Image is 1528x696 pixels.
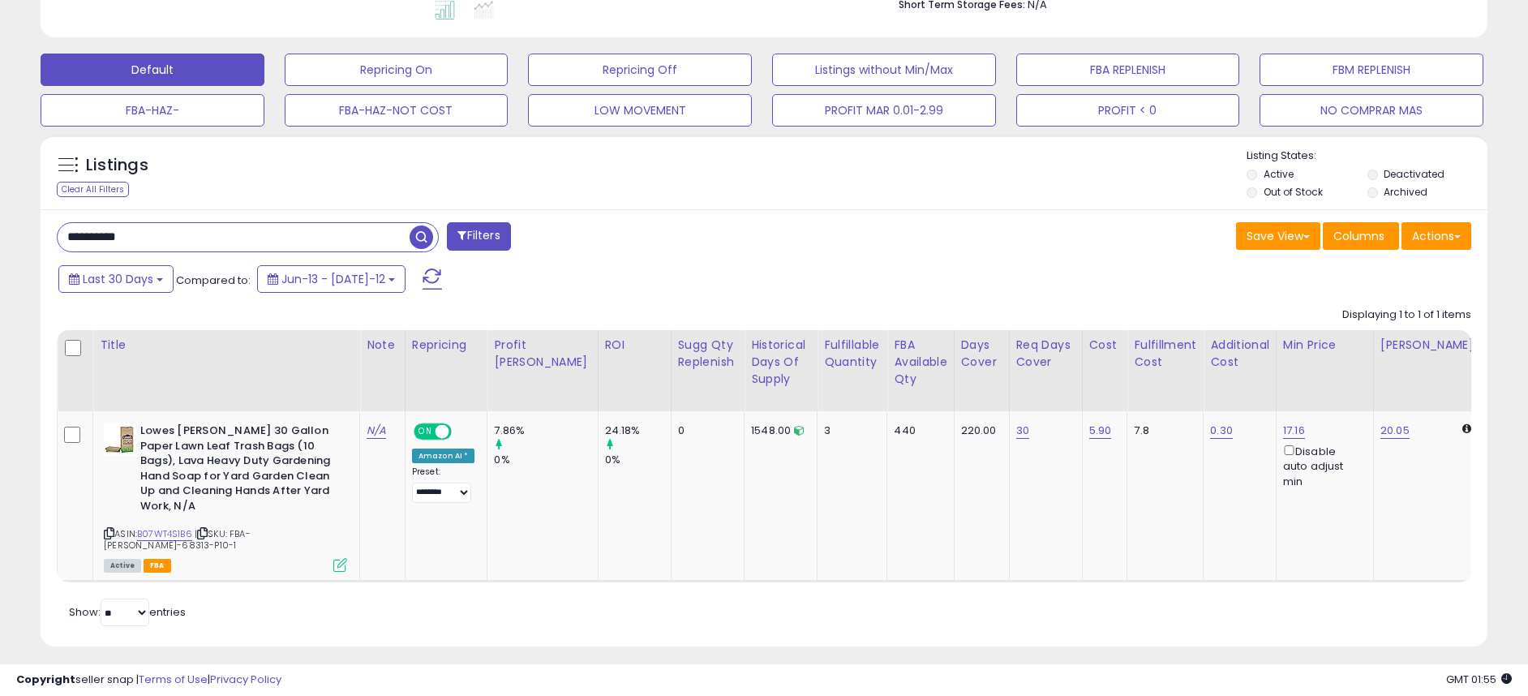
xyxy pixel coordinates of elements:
div: Repricing [412,337,481,354]
button: Jun-13 - [DATE]-12 [257,265,406,293]
button: Default [41,54,264,86]
h5: Listings [86,154,148,177]
button: Last 30 Days [58,265,174,293]
strong: Copyright [16,672,75,687]
div: Disable auto adjust min [1283,442,1361,489]
div: Displaying 1 to 1 of 1 items [1342,307,1471,323]
span: Compared to: [176,273,251,288]
a: 0.30 [1210,423,1233,439]
label: Archived [1384,185,1427,199]
div: 24.18% [605,423,671,438]
button: FBA-HAZ- [41,94,264,127]
div: 440 [894,423,941,438]
button: FBA REPLENISH [1016,54,1240,86]
button: NO COMPRAR MAS [1260,94,1483,127]
div: Fulfillment Cost [1134,337,1196,371]
button: FBA-HAZ-NOT COST [285,94,509,127]
b: Lowes [PERSON_NAME] 30 Gallon Paper Lawn Leaf Trash Bags (10 Bags), Lava Heavy Duty Gardening Han... [140,423,337,518]
button: Filters [447,222,510,251]
a: 5.90 [1089,423,1112,439]
span: | SKU: FBA-[PERSON_NAME]-68313-P10-1 [104,527,251,552]
div: Title [100,337,353,354]
div: Note [367,337,398,354]
div: FBA Available Qty [894,337,946,388]
div: Min Price [1283,337,1367,354]
span: OFF [449,425,475,439]
button: LOW MOVEMENT [528,94,752,127]
button: PROFIT MAR 0.01-2.99 [772,94,996,127]
a: 17.16 [1283,423,1305,439]
div: 1548.00 [751,423,805,438]
div: Amazon AI * [412,449,475,463]
div: 220.00 [961,423,997,438]
span: Show: entries [69,604,186,620]
span: All listings currently available for purchase on Amazon [104,559,141,573]
div: Fulfillable Quantity [824,337,880,371]
div: Cost [1089,337,1121,354]
div: Profit [PERSON_NAME] [494,337,590,371]
a: 20.05 [1380,423,1410,439]
label: Out of Stock [1264,185,1323,199]
div: Historical Days Of Supply [751,337,810,388]
th: Please note that this number is a calculation based on your required days of coverage and your ve... [671,330,745,411]
button: Repricing On [285,54,509,86]
p: Listing States: [1247,148,1487,164]
div: [PERSON_NAME] [1380,337,1477,354]
div: 7.8 [1134,423,1191,438]
a: Terms of Use [139,672,208,687]
span: Last 30 Days [83,271,153,287]
span: Jun-13 - [DATE]-12 [281,271,385,287]
div: ROI [605,337,664,354]
span: FBA [144,559,171,573]
a: 30 [1016,423,1029,439]
a: B07WT4S1B6 [137,527,192,541]
div: Preset: [412,466,475,503]
div: 7.86% [494,423,597,438]
div: 0% [494,453,597,467]
a: N/A [367,423,386,439]
div: Additional Cost [1210,337,1269,371]
button: FBM REPLENISH [1260,54,1483,86]
a: Privacy Policy [210,672,281,687]
button: PROFIT < 0 [1016,94,1240,127]
label: Active [1264,167,1294,181]
button: Repricing Off [528,54,752,86]
span: Columns [1333,228,1384,244]
button: Listings without Min/Max [772,54,996,86]
button: Actions [1401,222,1471,250]
button: Columns [1323,222,1399,250]
div: Days Cover [961,337,1002,371]
span: ON [415,425,436,439]
div: Sugg Qty Replenish [678,337,738,371]
div: 0% [605,453,671,467]
div: seller snap | | [16,672,281,688]
div: Clear All Filters [57,182,129,197]
img: 41DYW5RITSL._SL40_.jpg [104,423,136,456]
span: 2025-08-13 01:55 GMT [1446,672,1512,687]
div: ASIN: [104,423,347,570]
div: 3 [824,423,874,438]
button: Save View [1236,222,1320,250]
div: Req Days Cover [1016,337,1075,371]
div: 0 [678,423,732,438]
label: Deactivated [1384,167,1444,181]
